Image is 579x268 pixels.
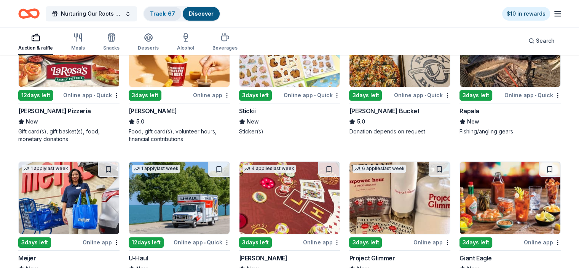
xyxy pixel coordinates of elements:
span: • [204,239,206,246]
div: Giant Eagle [459,254,492,263]
div: 3 days left [129,90,161,101]
img: Image for U-Haul [129,162,230,234]
button: Search [522,33,561,48]
div: 3 days left [459,90,492,101]
img: Image for Project Glimmer [349,162,450,234]
span: 5.0 [357,117,365,126]
div: Meijer [18,254,36,263]
div: Auction & raffle [18,45,53,51]
div: 3 days left [459,237,492,248]
a: Track· 67 [150,10,175,17]
div: Rapala [459,106,479,116]
span: Nurturing Our Roots - Reaching for the Sky Dougbe River School Gala 2025 [61,9,122,18]
div: Meals [71,45,85,51]
div: Online app [83,238,120,247]
div: [PERSON_NAME] Bucket [349,106,419,116]
div: Online app [303,238,340,247]
div: Online app Quick [174,238,230,247]
button: Track· 67Discover [143,6,220,21]
div: Gift card(s), gift basket(s), food, monetary donations [18,128,120,143]
div: Alcohol [177,45,194,51]
div: 6 applies last week [353,165,406,173]
div: [PERSON_NAME] Pizzeria [18,106,91,116]
span: New [247,117,259,126]
button: Desserts [138,30,159,55]
div: U-Haul [129,254,148,263]
button: Nurturing Our Roots - Reaching for the Sky Dougbe River School Gala 2025 [46,6,137,21]
span: • [314,92,316,98]
a: Image for Stickii1 applylast week3days leftOnline app•QuickStickiiNewSticker(s) [239,14,340,135]
div: 3 days left [239,237,272,248]
div: Online app Quick [394,90,450,100]
div: 3 days left [349,90,382,101]
div: Fishing/angling gears [459,128,561,135]
div: Project Glimmer [349,254,395,263]
div: 12 days left [18,90,53,101]
a: Discover [189,10,214,17]
span: • [424,92,426,98]
a: Image for Sheetz4 applieslast week3days leftOnline app[PERSON_NAME]5.0Food, gift card(s), volunte... [129,14,230,143]
a: $10 in rewards [502,7,550,21]
div: Sticker(s) [239,128,340,135]
a: Image for Rusty Bucket1 applylast week3days leftOnline app•Quick[PERSON_NAME] Bucket5.0Donation d... [349,14,450,135]
div: Beverages [212,45,238,51]
button: Snacks [103,30,120,55]
img: Image for Meijer [19,162,119,234]
div: Online app Quick [284,90,340,100]
div: 12 days left [129,237,164,248]
button: Alcohol [177,30,194,55]
a: Image for Rapala4 applieslast week3days leftOnline app•QuickRapalaNewFishing/angling gears [459,14,561,135]
div: 3 days left [349,237,382,248]
div: Online app [193,90,230,100]
a: Image for LaRosa's Pizzeria 1 applylast weekLocal12days leftOnline app•Quick[PERSON_NAME] Pizzeri... [18,14,120,143]
div: Snacks [103,45,120,51]
div: Online app [413,238,450,247]
img: Image for Boyd Gaming [239,162,340,234]
div: Desserts [138,45,159,51]
div: Donation depends on request [349,128,450,135]
div: Stickii [239,106,256,116]
div: 1 apply last week [22,165,70,173]
div: 4 applies last week [242,165,296,173]
button: Beverages [212,30,238,55]
div: [PERSON_NAME] [239,254,287,263]
div: Online app [524,238,561,247]
img: Image for Giant Eagle [460,162,560,234]
span: 5.0 [136,117,144,126]
div: Food, gift card(s), volunteer hours, financial contributions [129,128,230,143]
div: Online app Quick [504,90,561,100]
span: • [94,92,95,98]
button: Auction & raffle [18,30,53,55]
div: [PERSON_NAME] [129,106,177,116]
span: New [467,117,479,126]
span: New [26,117,38,126]
div: Online app Quick [63,90,120,100]
a: Home [18,5,40,22]
span: • [535,92,536,98]
div: 3 days left [18,237,51,248]
div: 3 days left [239,90,272,101]
button: Meals [71,30,85,55]
div: 1 apply last week [132,165,180,173]
span: Search [536,36,555,45]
